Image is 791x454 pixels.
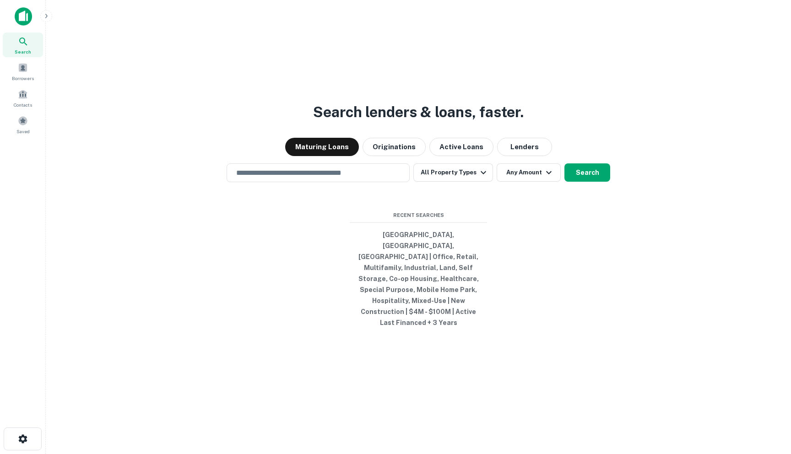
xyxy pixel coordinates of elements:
span: Saved [16,128,30,135]
img: capitalize-icon.png [15,7,32,26]
button: Lenders [497,138,552,156]
span: Recent Searches [350,211,487,219]
a: Search [3,32,43,57]
a: Contacts [3,86,43,110]
button: [GEOGRAPHIC_DATA], [GEOGRAPHIC_DATA], [GEOGRAPHIC_DATA] | Office, Retail, Multifamily, Industrial... [350,227,487,331]
span: Search [15,48,31,55]
button: Active Loans [429,138,493,156]
button: Originations [363,138,426,156]
button: Any Amount [497,163,561,182]
button: Search [564,163,610,182]
button: Maturing Loans [285,138,359,156]
a: Borrowers [3,59,43,84]
h3: Search lenders & loans, faster. [313,101,524,123]
a: Saved [3,112,43,137]
button: All Property Types [413,163,493,182]
span: Borrowers [12,75,34,82]
span: Contacts [14,101,32,108]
